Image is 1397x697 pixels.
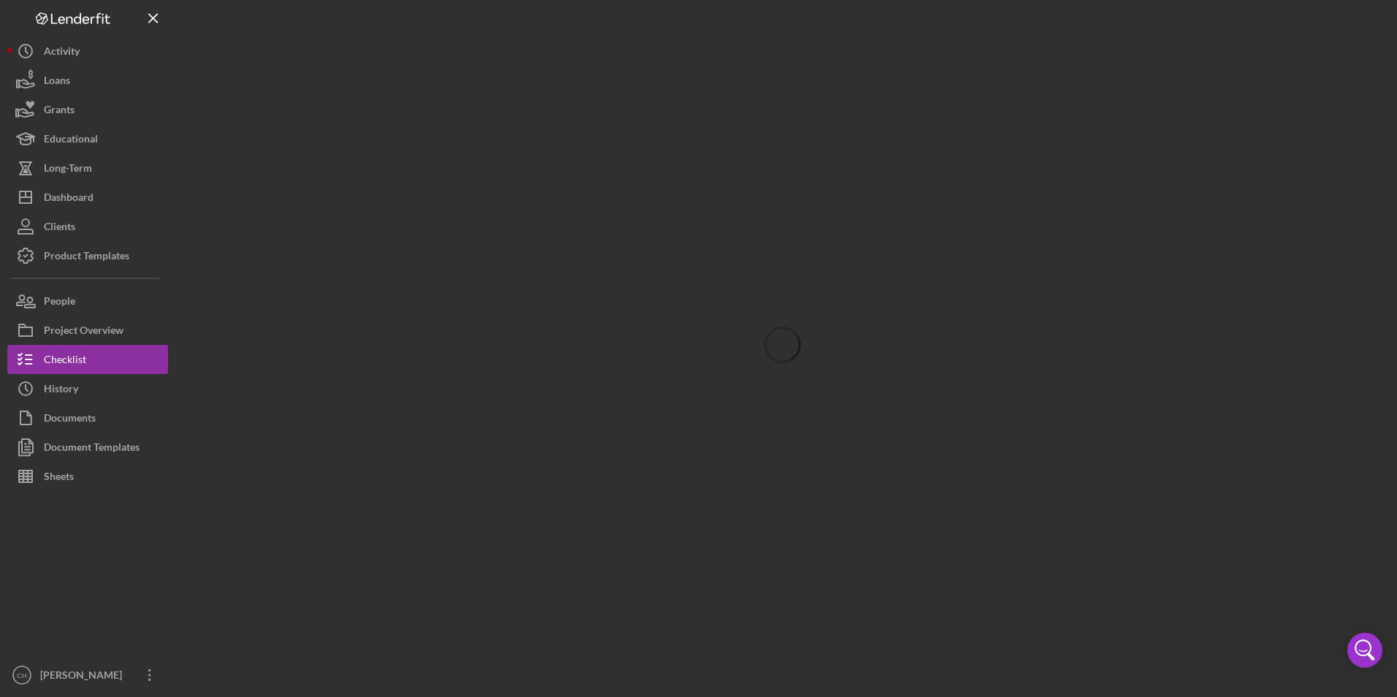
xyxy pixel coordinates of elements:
[17,671,27,679] text: CH
[7,374,168,403] button: History
[7,316,168,345] button: Project Overview
[7,660,168,690] button: CH[PERSON_NAME]
[7,286,168,316] button: People
[7,66,168,95] button: Loans
[44,462,74,495] div: Sheets
[7,95,168,124] button: Grants
[44,153,92,186] div: Long-Term
[44,403,96,436] div: Documents
[7,183,168,212] button: Dashboard
[37,660,132,693] div: [PERSON_NAME]
[7,212,168,241] button: Clients
[7,241,168,270] button: Product Templates
[7,462,168,491] button: Sheets
[1347,633,1382,668] div: Open Intercom Messenger
[44,345,86,378] div: Checklist
[44,433,140,465] div: Document Templates
[7,433,168,462] button: Document Templates
[44,183,94,216] div: Dashboard
[44,37,80,69] div: Activity
[44,124,98,157] div: Educational
[44,66,70,99] div: Loans
[44,374,78,407] div: History
[7,403,168,433] button: Documents
[44,241,129,274] div: Product Templates
[44,212,75,245] div: Clients
[44,316,123,348] div: Project Overview
[7,124,168,153] button: Educational
[44,95,75,128] div: Grants
[7,37,168,66] button: Activity
[44,286,75,319] div: People
[7,345,168,374] button: Checklist
[7,153,168,183] button: Long-Term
